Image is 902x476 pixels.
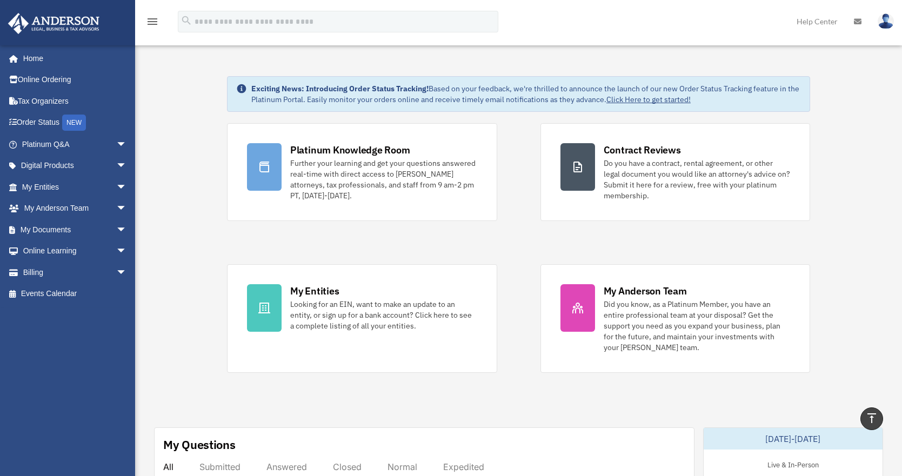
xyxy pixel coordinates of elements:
a: Tax Organizers [8,90,143,112]
i: vertical_align_top [865,412,878,425]
a: Order StatusNEW [8,112,143,134]
div: Live & In-Person [759,458,827,470]
a: vertical_align_top [860,407,883,430]
div: Did you know, as a Platinum Member, you have an entire professional team at your disposal? Get th... [604,299,791,353]
span: arrow_drop_down [116,240,138,263]
a: Home [8,48,138,69]
div: Expedited [443,461,484,472]
strong: Exciting News: Introducing Order Status Tracking! [251,84,429,93]
div: Based on your feedback, we're thrilled to announce the launch of our new Order Status Tracking fe... [251,83,801,105]
div: [DATE]-[DATE] [704,428,883,450]
div: Submitted [199,461,240,472]
a: menu [146,19,159,28]
span: arrow_drop_down [116,155,138,177]
div: Closed [333,461,362,472]
div: Answered [266,461,307,472]
a: Billingarrow_drop_down [8,262,143,283]
a: Platinum Q&Aarrow_drop_down [8,133,143,155]
a: My Documentsarrow_drop_down [8,219,143,240]
div: Contract Reviews [604,143,681,157]
span: arrow_drop_down [116,219,138,241]
div: Platinum Knowledge Room [290,143,410,157]
i: menu [146,15,159,28]
a: Online Ordering [8,69,143,91]
a: Contract Reviews Do you have a contract, rental agreement, or other legal document you would like... [540,123,811,221]
a: Click Here to get started! [606,95,691,104]
div: All [163,461,173,472]
div: Further your learning and get your questions answered real-time with direct access to [PERSON_NAM... [290,158,477,201]
span: arrow_drop_down [116,133,138,156]
img: Anderson Advisors Platinum Portal [5,13,103,34]
a: My Anderson Teamarrow_drop_down [8,198,143,219]
div: NEW [62,115,86,131]
a: Online Learningarrow_drop_down [8,240,143,262]
a: My Anderson Team Did you know, as a Platinum Member, you have an entire professional team at your... [540,264,811,373]
span: arrow_drop_down [116,198,138,220]
div: My Anderson Team [604,284,687,298]
span: arrow_drop_down [116,176,138,198]
div: My Entities [290,284,339,298]
a: My Entities Looking for an EIN, want to make an update to an entity, or sign up for a bank accoun... [227,264,497,373]
a: Events Calendar [8,283,143,305]
a: Platinum Knowledge Room Further your learning and get your questions answered real-time with dire... [227,123,497,221]
div: Do you have a contract, rental agreement, or other legal document you would like an attorney's ad... [604,158,791,201]
a: My Entitiesarrow_drop_down [8,176,143,198]
a: Digital Productsarrow_drop_down [8,155,143,177]
span: arrow_drop_down [116,262,138,284]
div: My Questions [163,437,236,453]
img: User Pic [878,14,894,29]
div: Normal [387,461,417,472]
i: search [181,15,192,26]
div: Looking for an EIN, want to make an update to an entity, or sign up for a bank account? Click her... [290,299,477,331]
